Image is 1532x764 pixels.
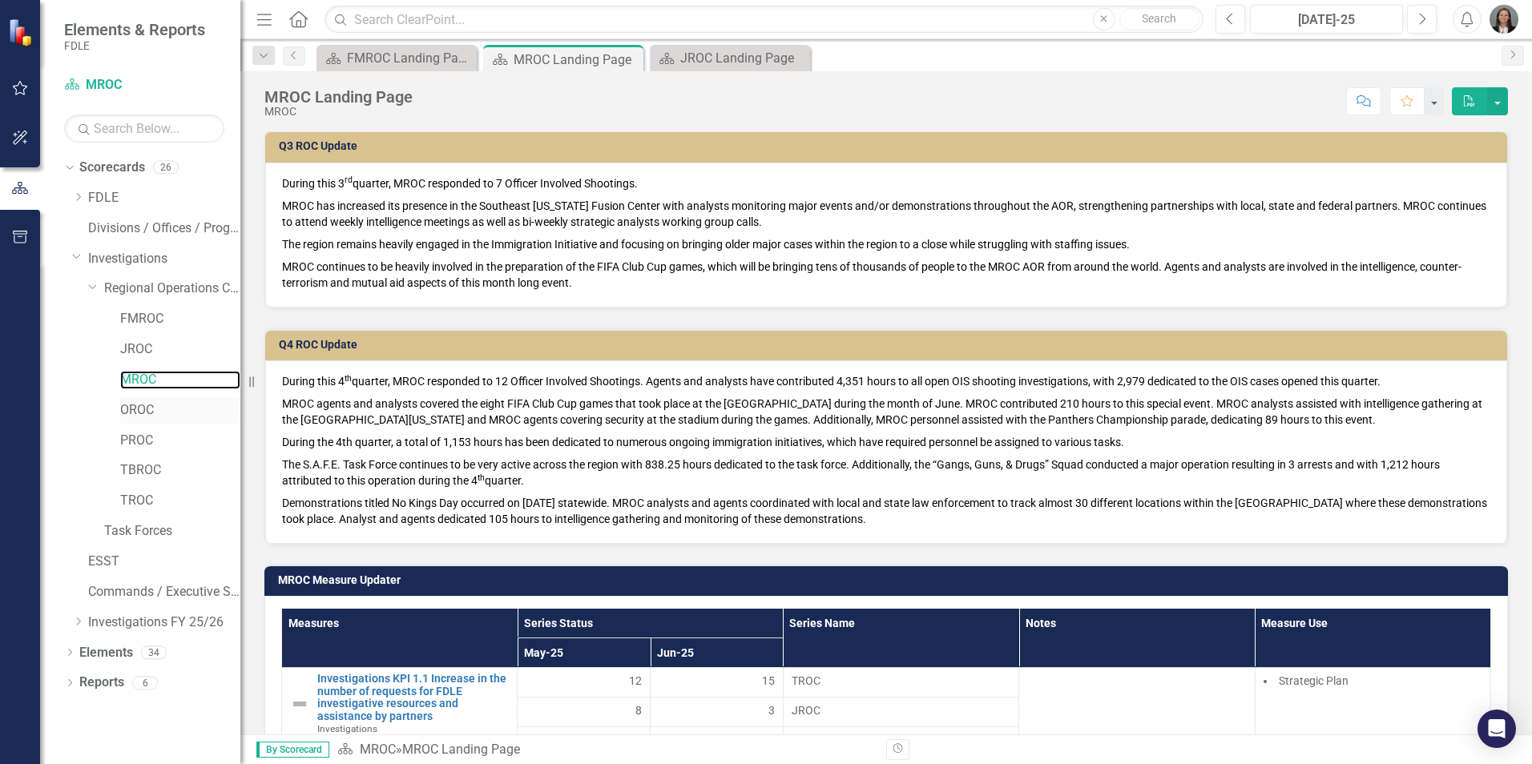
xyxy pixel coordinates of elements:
[141,645,167,659] div: 34
[792,732,1010,748] span: OROC
[347,48,473,68] div: FMROC Landing Page
[518,727,651,757] td: Double-Click to Edit
[345,373,352,384] sup: th
[651,698,784,727] td: Double-Click to Edit
[120,340,240,359] a: JROC
[88,583,240,601] a: Commands / Executive Support Branch FY 25/26
[88,250,240,268] a: Investigations
[282,431,1490,453] p: During the 4th quarter, a total of 1,153 hours has been dedicated to numerous ongoing immigration...
[629,673,642,689] span: 12
[360,742,396,757] a: MROC
[514,50,639,70] div: MROC Landing Page
[64,76,224,94] a: MROC
[282,175,1490,195] p: During this 3 quarter, MROC responded to 7 Officer Involved Shootings.
[783,668,1018,698] td: Double-Click to Edit
[792,673,1010,689] span: TROC
[79,674,124,692] a: Reports
[120,432,240,450] a: PROC
[278,574,1500,586] h3: MROC Measure Updater
[64,20,205,39] span: Elements & Reports
[317,673,509,722] a: Investigations KPI 1.1 Increase in the number of requests for FDLE investigative resources and as...
[1490,5,1518,34] img: Barrett Espino
[64,115,224,143] input: Search Below...
[345,175,353,185] sup: rd
[783,698,1018,727] td: Double-Click to Edit
[1478,710,1516,748] div: Open Intercom Messenger
[629,732,642,748] span: 13
[279,140,1499,152] h3: Q3 ROC Update
[317,723,377,734] span: Investigations
[635,702,642,718] span: 8
[518,698,651,727] td: Double-Click to Edit
[1256,10,1397,30] div: [DATE]-25
[762,732,775,748] span: 27
[8,18,36,46] img: ClearPoint Strategy
[321,48,473,68] a: FMROC Landing Page
[792,702,1010,718] span: JROC
[680,48,806,68] div: JROC Landing Page
[651,668,784,698] td: Double-Click to Edit
[518,668,651,698] td: Double-Click to Edit
[104,522,240,541] a: Task Forces
[282,492,1490,527] p: Demonstrations titled No Kings Day occurred on [DATE] statewide. MROC analysts and agents coordin...
[279,339,1499,351] h3: Q4 ROC Update
[1142,12,1176,25] span: Search
[104,279,240,298] a: Regional Operations Centers
[290,694,309,714] img: Not Defined
[264,88,413,106] div: MROC Landing Page
[783,727,1018,757] td: Double-Click to Edit
[120,371,240,389] a: MROC
[478,472,485,483] sup: th
[88,219,240,238] a: Divisions / Offices / Programs
[153,161,179,175] div: 26
[120,401,240,420] a: OROC
[282,453,1490,492] p: The S.A.F.E. Task Force continues to be very active across the region with 838.25 hours dedicated...
[79,644,133,662] a: Elements
[88,613,240,632] a: Investigations FY 25/26
[282,373,1490,392] p: During this 4 quarter, MROC responded to 12 Officer Involved Shootings. Agents and analysts have ...
[256,742,329,758] span: By Scorecard
[282,392,1490,431] p: MROC agents and analysts covered the eight FIFA Club Cup games that took place at the [GEOGRAPHIC...
[402,742,520,757] div: MROC Landing Page
[282,255,1490,291] p: MROC continues to be heavily involved in the preparation of the FIFA Club Cup games, which will b...
[337,741,874,759] div: »
[1250,5,1403,34] button: [DATE]-25
[88,553,240,571] a: ESST
[132,676,158,690] div: 6
[120,310,240,328] a: FMROC
[79,159,145,177] a: Scorecards
[651,727,784,757] td: Double-Click to Edit
[768,702,775,718] span: 3
[88,189,240,207] a: FDLE
[282,233,1490,255] p: The region remains heavily engaged in the Immigration Initiative and focusing on bringing older m...
[1119,8,1199,30] button: Search
[1279,674,1349,687] span: Strategic Plan
[264,106,413,118] div: MROC
[282,195,1490,233] p: MROC has increased its presence in the Southeast [US_STATE] Fusion Center with analysts monitorin...
[120,461,240,480] a: TBROC
[325,6,1203,34] input: Search ClearPoint...
[120,492,240,510] a: TROC
[762,673,775,689] span: 15
[654,48,806,68] a: JROC Landing Page
[64,39,205,52] small: FDLE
